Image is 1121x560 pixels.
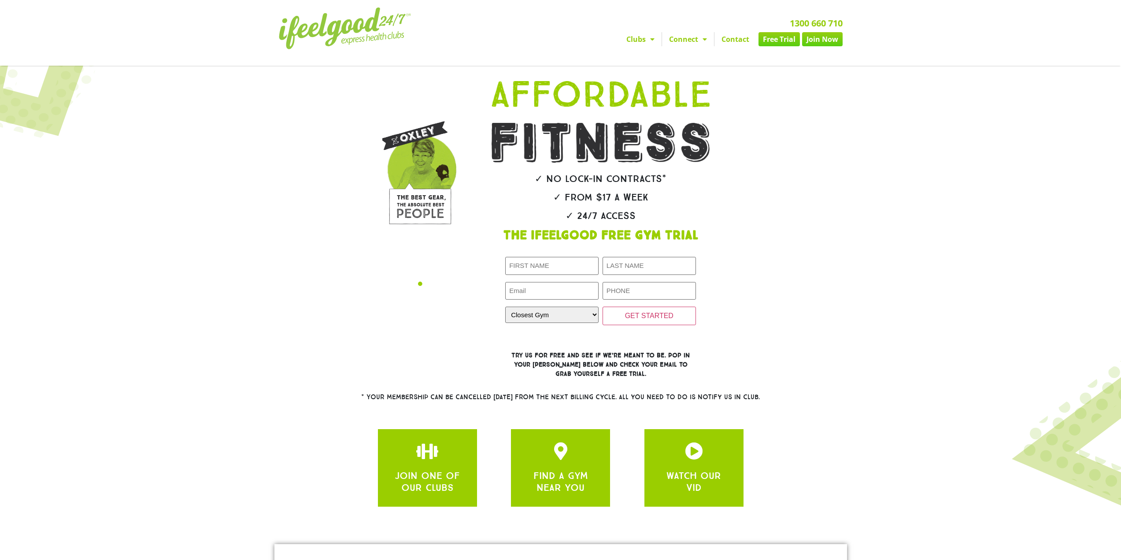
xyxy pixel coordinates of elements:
a: apbct__label_id__gravity_form [552,442,570,460]
a: apbct__label_id__gravity_form [418,442,436,460]
a: Join Now [802,32,843,46]
h3: Try us for free and see if we’re meant to be. Pop in your [PERSON_NAME] below and check your emai... [505,351,696,378]
input: FIRST NAME [505,257,599,275]
input: LAST NAME [603,257,696,275]
h2: ✓ No lock-in contracts* [465,174,737,184]
a: 1300 660 710 [790,17,843,29]
a: Clubs [619,32,662,46]
a: JOIN ONE OF OUR CLUBS [395,470,460,493]
a: Free Trial [758,32,800,46]
a: apbct__label_id__gravity_form [685,442,703,460]
h2: ✓ 24/7 Access [465,211,737,221]
input: GET STARTED [603,307,696,325]
h2: ✓ From $17 a week [465,193,737,202]
a: Contact [714,32,756,46]
h1: The IfeelGood Free Gym Trial [465,230,737,242]
h2: * Your membership can be cancelled [DATE] from the next billing cycle. All you need to do is noti... [329,394,792,401]
a: WATCH OUR VID [666,470,721,493]
input: Email [505,282,599,300]
input: PHONE [603,282,696,300]
a: Connect [662,32,714,46]
nav: Menu [479,32,843,46]
a: FIND A GYM NEAR YOU [533,470,588,493]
